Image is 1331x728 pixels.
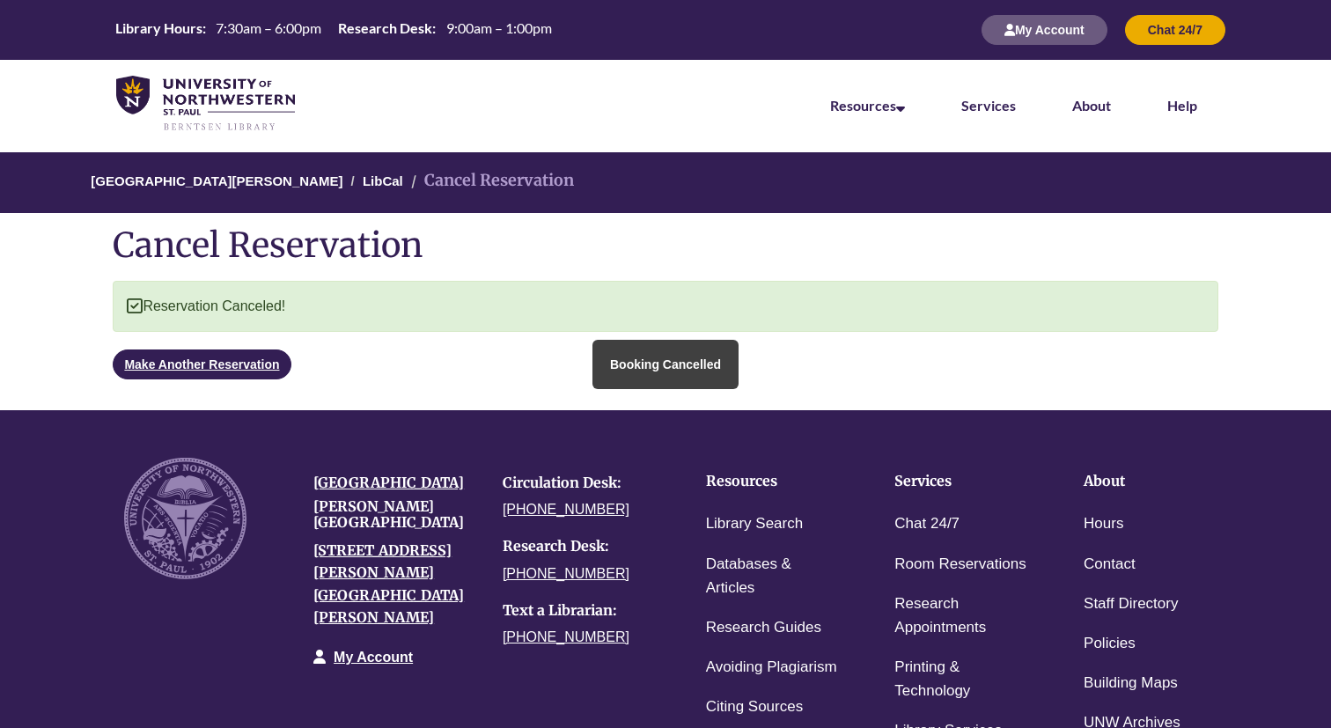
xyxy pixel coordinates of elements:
div: Booking Cancelled [610,357,721,371]
a: My Account [982,22,1107,37]
a: Research Appointments [894,592,1029,641]
a: Library Search [706,511,804,537]
img: UNWSP Library Logo [116,76,295,132]
a: Avoiding Plagiarism [706,655,837,680]
table: Hours Today [108,18,558,40]
a: Room Reservations [894,552,1026,577]
h4: About [1084,474,1218,489]
a: [GEOGRAPHIC_DATA] [313,474,464,491]
a: Services [961,97,1016,114]
a: Building Maps [1084,671,1178,696]
a: LibCal [363,173,403,188]
li: Cancel Reservation [407,168,574,194]
h4: Research Desk: [503,539,665,555]
a: Research Guides [706,615,821,641]
a: About [1072,97,1111,114]
span: 7:30am – 6:00pm [216,19,321,36]
a: Make Another Reservation [113,349,290,379]
a: [GEOGRAPHIC_DATA][PERSON_NAME] [91,173,342,188]
nav: Breadcrumb [113,152,1217,213]
a: Databases & Articles [706,552,841,601]
span: 9:00am – 1:00pm [446,19,552,36]
a: Hours Today [108,18,558,41]
th: Library Hours: [108,18,209,38]
a: Hours [1084,511,1123,537]
a: Printing & Technology [894,655,1029,704]
a: Help [1167,97,1197,114]
a: Contact [1084,552,1136,577]
a: [PHONE_NUMBER] [503,502,629,517]
a: Policies [1084,631,1136,657]
a: Chat 24/7 [1125,22,1225,37]
h4: Services [894,474,1029,489]
h4: [PERSON_NAME][GEOGRAPHIC_DATA] [313,499,476,530]
a: [PHONE_NUMBER] [503,629,629,644]
button: My Account [982,15,1107,45]
h4: Text a Librarian: [503,603,665,619]
a: Chat 24/7 [894,511,960,537]
a: [STREET_ADDRESS][PERSON_NAME][GEOGRAPHIC_DATA][PERSON_NAME] [313,541,464,627]
h1: Cancel Reservation [113,226,1217,263]
button: Chat 24/7 [1125,15,1225,45]
a: [PHONE_NUMBER] [503,566,629,581]
a: My Account [334,650,413,665]
a: Staff Directory [1084,592,1178,617]
th: Research Desk: [331,18,438,38]
h4: Circulation Desk: [503,475,665,491]
a: Citing Sources [706,695,804,720]
div: Reservation Canceled! [113,281,1217,332]
img: UNW seal [124,458,246,580]
h4: Resources [706,474,841,489]
a: Resources [830,97,905,114]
